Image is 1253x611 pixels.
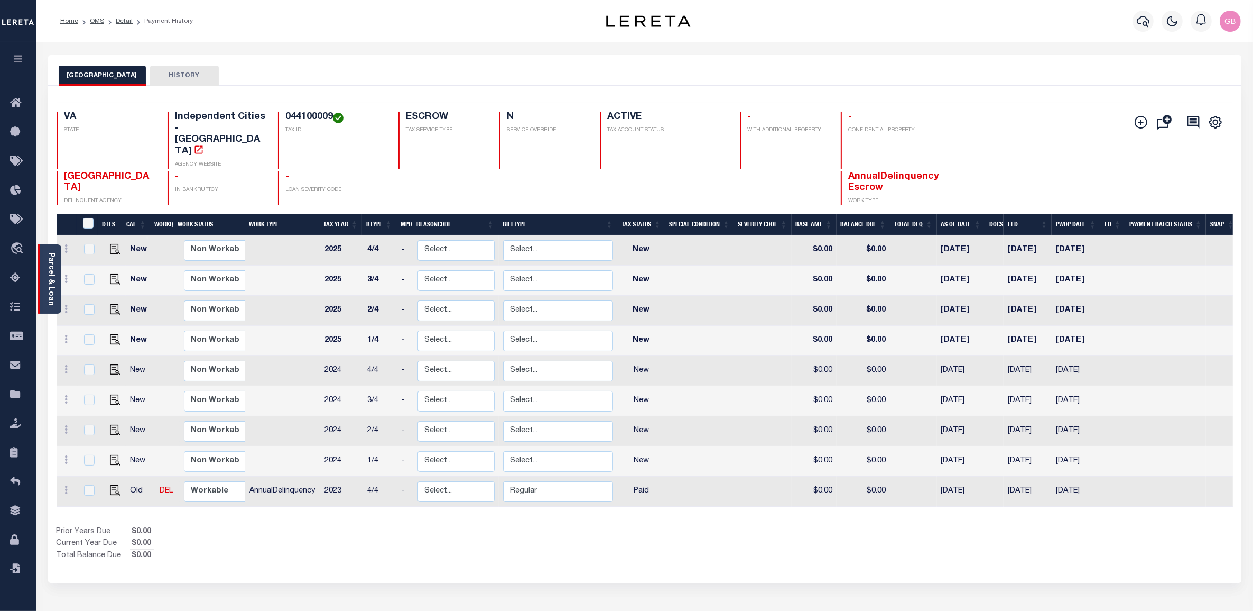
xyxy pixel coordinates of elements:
td: [DATE] [1052,326,1101,356]
td: Paid [617,477,665,507]
h4: ACTIVE [608,112,728,123]
span: - [748,112,751,122]
h4: ESCROW [406,112,487,123]
td: $0.00 [792,477,837,507]
li: Payment History [133,16,193,26]
span: - [175,172,179,181]
a: OMS [90,18,104,24]
td: $0.00 [837,356,890,386]
th: MPO [396,214,412,235]
td: [DATE] [937,296,986,326]
td: New [126,266,155,296]
td: $0.00 [792,326,837,356]
th: SNAP: activate to sort column ascending [1206,214,1238,235]
td: Prior Years Due [57,526,130,538]
td: [DATE] [937,235,986,266]
td: New [126,416,155,446]
p: TAX ID [285,126,386,134]
td: [DATE] [1052,296,1101,326]
td: - [397,477,413,507]
td: 3/4 [363,266,397,296]
span: $0.00 [130,550,154,562]
td: New [617,326,665,356]
td: [DATE] [937,477,986,507]
td: New [617,296,665,326]
button: HISTORY [150,66,219,86]
td: Old [126,477,155,507]
td: New [617,266,665,296]
td: [DATE] [937,416,986,446]
th: CAL: activate to sort column ascending [122,214,150,235]
td: [DATE] [1004,446,1052,477]
td: New [126,386,155,416]
p: WITH ADDITIONAL PROPERTY [748,126,829,134]
th: Work Status [173,214,245,235]
td: [DATE] [1052,386,1101,416]
td: 4/4 [363,356,397,386]
td: - [397,266,413,296]
td: New [126,296,155,326]
td: 4/4 [363,235,397,266]
th: DTLS [98,214,122,235]
td: [DATE] [1004,386,1052,416]
td: [DATE] [937,326,986,356]
td: $0.00 [792,266,837,296]
td: $0.00 [792,356,837,386]
p: LOAN SEVERITY CODE [285,186,386,194]
td: $0.00 [792,386,837,416]
td: $0.00 [837,326,890,356]
td: 2024 [320,446,363,477]
p: CONFIDENTIAL PROPERTY [848,126,939,134]
td: 2024 [320,356,363,386]
td: 2025 [320,326,363,356]
td: - [397,235,413,266]
th: BillType: activate to sort column ascending [498,214,617,235]
td: New [617,446,665,477]
td: [DATE] [1052,235,1101,266]
td: [DATE] [1052,416,1101,446]
a: DEL [160,487,173,495]
h4: VA [64,112,155,123]
td: AnnualDelinquency [245,477,320,507]
td: [DATE] [1052,477,1101,507]
td: 2025 [320,296,363,326]
td: New [617,416,665,446]
td: [DATE] [1004,416,1052,446]
th: WorkQ [150,214,173,235]
td: New [617,235,665,266]
td: $0.00 [837,296,890,326]
td: - [397,296,413,326]
td: New [126,326,155,356]
td: [DATE] [1004,326,1052,356]
td: New [126,235,155,266]
th: ReasonCode: activate to sort column ascending [412,214,498,235]
td: 2/4 [363,416,397,446]
th: Tax Status: activate to sort column ascending [617,214,665,235]
a: Detail [116,18,133,24]
p: DELINQUENT AGENCY [64,197,155,205]
td: [DATE] [937,446,986,477]
td: 2023 [320,477,363,507]
i: travel_explore [10,242,27,256]
td: 2025 [320,266,363,296]
a: Home [60,18,78,24]
td: Current Year Due [57,538,130,550]
span: $0.00 [130,538,154,550]
td: $0.00 [792,446,837,477]
th: Severity Code: activate to sort column ascending [734,214,792,235]
td: $0.00 [837,416,890,446]
th: &nbsp; [77,214,98,235]
td: 1/4 [363,446,397,477]
img: svg+xml;base64,PHN2ZyB4bWxucz0iaHR0cDovL3d3dy53My5vcmcvMjAwMC9zdmciIHBvaW50ZXItZXZlbnRzPSJub25lIi... [1220,11,1241,32]
td: $0.00 [792,235,837,266]
h4: N [507,112,588,123]
th: PWOP Date: activate to sort column ascending [1052,214,1100,235]
span: - [848,112,852,122]
h4: Independent Cities - [GEOGRAPHIC_DATA] [175,112,265,157]
th: Balance Due: activate to sort column ascending [837,214,890,235]
th: Special Condition: activate to sort column ascending [665,214,734,235]
span: AnnualDelinquency Escrow [848,172,939,193]
h4: 044100009 [285,112,386,123]
th: Base Amt: activate to sort column ascending [792,214,837,235]
td: New [126,446,155,477]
